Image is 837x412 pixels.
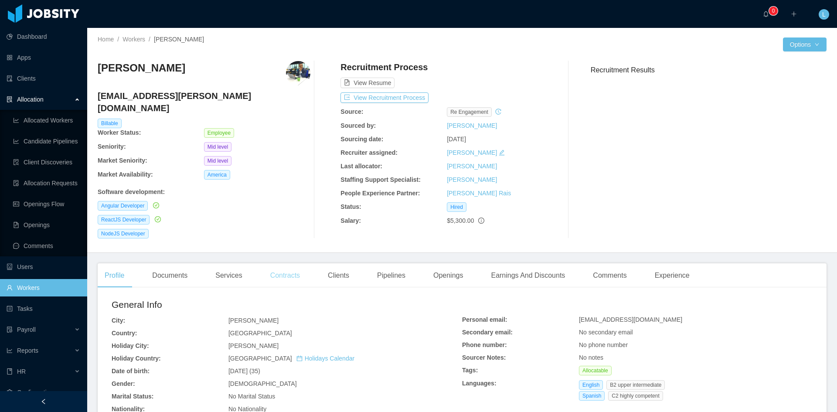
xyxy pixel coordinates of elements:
[462,316,507,323] b: Personal email:
[606,380,665,390] span: B2 upper intermediate
[608,391,663,401] span: C2 highly competent
[586,263,633,288] div: Comments
[499,150,505,156] i: icon: edit
[208,263,249,288] div: Services
[112,317,125,324] b: City:
[112,393,153,400] b: Marital Status:
[149,36,150,43] span: /
[154,36,204,43] span: [PERSON_NAME]
[98,36,114,43] a: Home
[462,380,497,387] b: Languages:
[447,217,474,224] span: $5,300.00
[591,65,827,75] h3: Recruitment Results
[7,279,80,296] a: icon: userWorkers
[447,149,497,156] a: [PERSON_NAME]
[13,153,80,171] a: icon: file-searchClient Discoveries
[286,61,310,85] img: 67b0f011-3f06-4296-a1e7-8a808afc45c7_67b4a6e24687a-400w.png
[13,216,80,234] a: icon: file-textOpenings
[151,202,159,209] a: icon: check-circle
[579,391,605,401] span: Spanish
[228,393,275,400] span: No Marital Status
[17,96,44,103] span: Allocation
[112,298,462,312] h2: General Info
[7,28,80,45] a: icon: pie-chartDashboard
[98,188,165,195] b: Software development :
[579,316,682,323] span: [EMAIL_ADDRESS][DOMAIN_NAME]
[462,329,513,336] b: Secondary email:
[340,92,429,103] button: icon: exportView Recruitment Process
[340,136,383,143] b: Sourcing date:
[98,90,310,114] h4: [EMAIL_ADDRESS][PERSON_NAME][DOMAIN_NAME]
[296,355,303,361] i: icon: calendar
[579,366,612,375] span: Allocatable
[263,263,307,288] div: Contracts
[579,380,603,390] span: English
[462,341,507,348] b: Phone number:
[155,216,161,222] i: icon: check-circle
[153,202,159,208] i: icon: check-circle
[340,149,398,156] b: Recruiter assigned:
[7,70,80,87] a: icon: auditClients
[228,380,297,387] span: [DEMOGRAPHIC_DATA]
[145,263,194,288] div: Documents
[783,37,827,51] button: Optionsicon: down
[7,347,13,354] i: icon: line-chart
[228,355,354,362] span: [GEOGRAPHIC_DATA]
[447,190,511,197] a: [PERSON_NAME] Rais
[763,11,769,17] i: icon: bell
[13,112,80,129] a: icon: line-chartAllocated Workers
[13,174,80,192] a: icon: file-doneAllocation Requests
[447,107,492,117] span: re engagement
[340,78,395,88] button: icon: file-textView Resume
[112,342,149,349] b: Holiday City:
[321,263,356,288] div: Clients
[447,202,466,212] span: Hired
[340,203,361,210] b: Status:
[17,389,53,396] span: Configuration
[447,163,497,170] a: [PERSON_NAME]
[112,355,161,362] b: Holiday Country:
[7,258,80,276] a: icon: robotUsers
[340,176,421,183] b: Staffing Support Specialist:
[462,354,506,361] b: Sourcer Notes:
[204,128,234,138] span: Employee
[98,201,148,211] span: Angular Developer
[447,176,497,183] a: [PERSON_NAME]
[296,355,354,362] a: icon: calendarHolidays Calendar
[7,327,13,333] i: icon: file-protect
[340,163,382,170] b: Last allocator:
[579,329,633,336] span: No secondary email
[426,263,470,288] div: Openings
[204,142,231,152] span: Mid level
[98,119,122,128] span: Billable
[13,195,80,213] a: icon: idcardOpenings Flow
[228,342,279,349] span: [PERSON_NAME]
[340,79,395,86] a: icon: file-textView Resume
[112,380,135,387] b: Gender:
[447,136,466,143] span: [DATE]
[7,49,80,66] a: icon: appstoreApps
[17,347,38,354] span: Reports
[13,133,80,150] a: icon: line-chartCandidate Pipelines
[7,96,13,102] i: icon: solution
[7,368,13,375] i: icon: book
[340,217,361,224] b: Salary:
[98,129,141,136] b: Worker Status:
[648,263,697,288] div: Experience
[340,190,420,197] b: People Experience Partner:
[98,157,147,164] b: Market Seniority:
[340,122,376,129] b: Sourced by:
[112,330,137,337] b: Country:
[112,368,150,375] b: Date of birth:
[579,354,603,361] span: No notes
[495,109,501,115] i: icon: history
[822,9,826,20] span: L
[17,368,26,375] span: HR
[153,216,161,223] a: icon: check-circle
[204,170,230,180] span: America
[117,36,119,43] span: /
[228,368,260,375] span: [DATE] (35)
[7,389,13,395] i: icon: setting
[340,94,429,101] a: icon: exportView Recruitment Process
[98,143,126,150] b: Seniority:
